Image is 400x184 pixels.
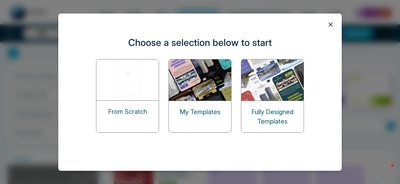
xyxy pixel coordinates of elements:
[241,59,304,101] img: designed-templates.png
[180,107,220,117] p: My Templates
[169,59,232,101] img: my-templates.png
[108,107,147,116] p: From Scratch
[128,36,272,50] p: Choose a selection below to start
[379,163,394,178] iframe: Intercom live chat
[241,107,304,126] p: Fully Designed Templates
[96,59,159,100] img: start-from-scratch.png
